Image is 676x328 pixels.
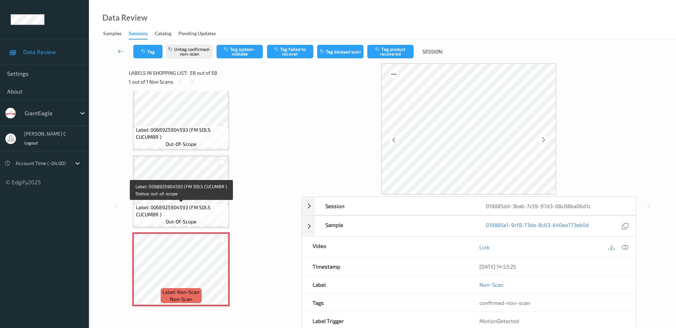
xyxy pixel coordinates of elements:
[136,126,227,141] span: Label: 0068925904593 (FM SDLS CUCUMBR )
[129,69,187,76] span: Labels in shopping list:
[367,45,414,58] button: Tag product recovered
[103,29,129,39] a: Samples
[302,294,469,312] div: Tags
[302,216,636,237] div: Sample019885e1-9cf8-73da-8c63-640ea773eb0d
[479,281,504,288] a: Non-Scan
[103,30,122,39] div: Samples
[302,276,469,293] div: Label
[155,30,171,39] div: Catalog
[166,45,213,58] button: Untag confirmed-non-scan
[315,216,475,236] div: Sample
[315,197,475,215] div: Session
[217,45,263,58] button: Tag system-mistake
[302,237,469,257] div: Video
[136,204,227,218] span: Label: 0068925904593 (FM SDLS CUCUMBR )
[486,221,589,231] a: 019885e1-9cf8-73da-8c63-640ea773eb0d
[166,141,197,148] span: out-of-scope
[479,300,530,306] span: confirmed-non-scan
[179,30,216,39] div: Pending Updates
[422,48,443,55] span: Session:
[267,45,313,58] button: Tag failed to recover
[102,14,147,21] div: Data Review
[302,258,469,275] div: Timestamp
[179,29,223,39] a: Pending Updates
[475,197,635,215] div: 019885dd-3bab-7c59-97d3-08c88ba06d1c
[479,263,625,270] div: [DATE] 14:53:25
[129,29,155,39] a: Sessions
[166,218,197,225] span: out-of-scope
[190,69,217,76] span: 58 out of 58
[479,244,490,251] a: Link
[170,296,192,303] span: non-scan
[302,197,636,215] div: Session019885dd-3bab-7c59-97d3-08c88ba06d1c
[317,45,363,58] button: Tag delayed scan
[155,29,179,39] a: Catalog
[133,45,163,58] button: Tag
[163,289,199,296] span: Label: Non-Scan
[129,77,296,86] div: 1 out of 1 Non Scans
[129,30,148,39] div: Sessions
